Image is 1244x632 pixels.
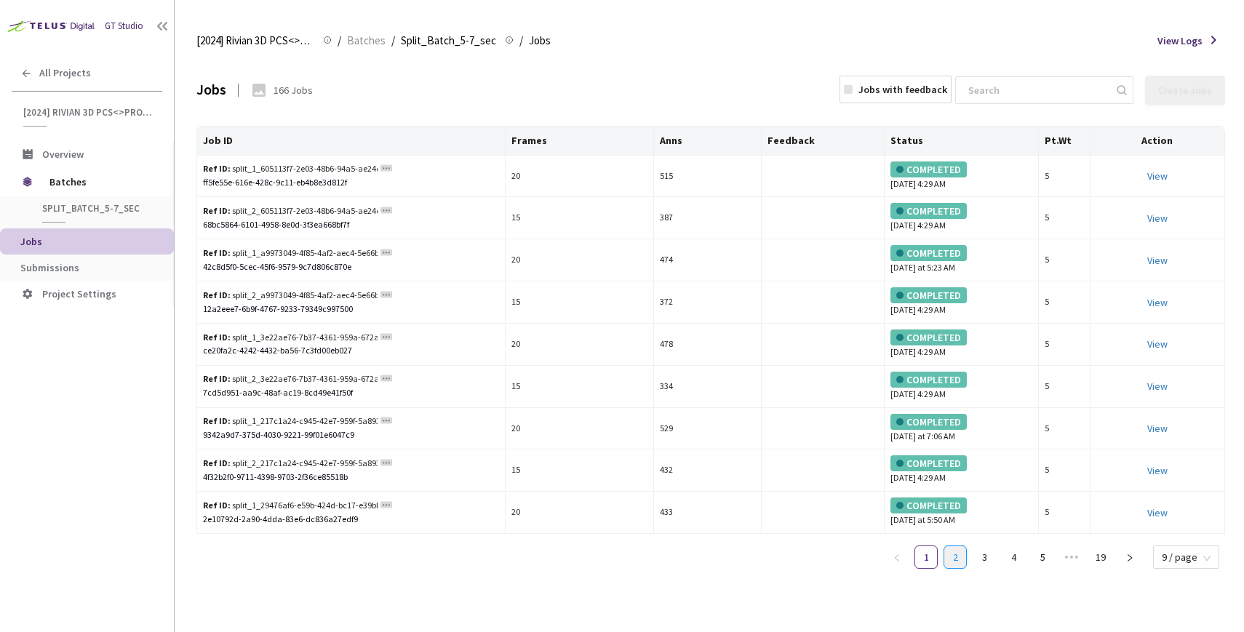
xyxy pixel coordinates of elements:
div: GT Studio [105,20,143,33]
div: 4f32b2f0-9711-4398-9703-2f36ce85518b [203,471,499,484]
div: COMPLETED [890,455,967,471]
span: Batches [49,167,149,196]
a: Batches [344,32,388,48]
div: Create Jobs [1158,84,1212,96]
div: COMPLETED [890,245,967,261]
div: [DATE] 4:29 AM [890,287,1032,317]
div: 42c8d5f0-5cec-45f6-9579-9c7d806c870e [203,260,499,274]
td: 5 [1039,324,1091,366]
div: COMPLETED [890,329,967,345]
li: 1 [914,545,938,569]
b: Ref ID: [203,205,231,216]
div: 9342a9d7-375d-4030-9221-99f01e6047c9 [203,428,499,442]
div: [DATE] 4:29 AM [890,203,1032,233]
div: split_2_a9973049-4f85-4af2-aec4-5e66bb2da833 [203,289,378,303]
div: COMPLETED [890,372,967,388]
div: [DATE] at 5:23 AM [890,245,1032,275]
div: 7cd5d951-aa9c-48af-ac19-8cd49e41f50f [203,386,499,400]
li: / [338,32,341,49]
div: [DATE] 4:29 AM [890,329,1032,359]
td: 5 [1039,449,1091,492]
div: split_2_605113f7-2e03-48b6-94a5-ae24c7e55552 [203,204,378,218]
span: All Projects [39,67,91,79]
div: 166 Jobs [274,83,313,97]
div: 68bc5864-6101-4958-8e0d-3f3ea668bf7f [203,218,499,232]
div: [DATE] 4:29 AM [890,372,1032,401]
li: Next Page [1118,545,1141,569]
td: 529 [654,408,762,450]
div: COMPLETED [890,203,967,219]
a: 19 [1090,546,1112,568]
td: 5 [1039,281,1091,324]
td: 433 [654,492,762,534]
a: View [1147,169,1168,183]
td: 387 [654,197,762,239]
td: 432 [654,449,762,492]
span: Overview [42,148,84,161]
button: left [885,545,909,569]
div: [DATE] 4:29 AM [890,161,1032,191]
div: split_2_217c1a24-c945-42e7-959f-5a893572b199 [203,457,378,471]
span: Jobs [529,32,551,49]
div: COMPLETED [890,287,967,303]
input: Search [960,77,1115,103]
li: / [519,32,523,49]
td: 5 [1039,156,1091,198]
td: 478 [654,324,762,366]
span: 9 / page [1162,546,1211,568]
div: Page Size [1153,545,1219,563]
div: [DATE] at 7:06 AM [890,414,1032,444]
li: 4 [1002,545,1025,569]
a: 2 [944,546,966,568]
div: split_1_217c1a24-c945-42e7-959f-5a893572b199 [203,415,378,428]
th: Anns [654,127,762,156]
div: COMPLETED [890,414,967,430]
div: COMPLETED [890,497,967,513]
b: Ref ID: [203,500,231,511]
b: Ref ID: [203,415,231,426]
div: split_1_605113f7-2e03-48b6-94a5-ae24c7e55552 [203,162,378,176]
td: 5 [1039,492,1091,534]
a: View [1147,212,1168,225]
td: 5 [1039,366,1091,408]
div: split_1_29476af6-e59b-424d-bc17-e39bb1730933 [203,499,378,513]
td: 5 [1039,408,1091,450]
a: View [1147,337,1168,351]
td: 20 [506,324,654,366]
td: 372 [654,281,762,324]
b: Ref ID: [203,457,231,468]
div: [DATE] 4:29 AM [890,455,1032,485]
div: Jobs with feedback [858,82,947,97]
span: right [1125,553,1134,562]
div: [DATE] at 5:50 AM [890,497,1032,527]
li: 3 [973,545,996,569]
a: View [1147,380,1168,393]
b: Ref ID: [203,332,231,343]
span: Split_Batch_5-7_sec [42,202,150,215]
a: 4 [1002,546,1024,568]
div: Jobs [196,79,226,100]
span: Batches [347,32,386,49]
th: Job ID [197,127,506,156]
li: Previous Page [885,545,909,569]
li: 19 [1089,545,1112,569]
b: Ref ID: [203,163,231,174]
a: View [1147,464,1168,477]
li: 5 [1031,545,1054,569]
td: 20 [506,408,654,450]
td: 15 [506,366,654,408]
div: 12a2eee7-6b9f-4767-9233-79349c997500 [203,303,499,316]
a: 3 [973,546,995,568]
td: 20 [506,492,654,534]
div: ce20fa2c-4242-4432-ba56-7c3fd00eb027 [203,344,499,358]
td: 15 [506,281,654,324]
a: 5 [1032,546,1053,568]
span: Jobs [20,235,42,248]
a: View [1147,254,1168,267]
div: ff5fe55e-616e-428c-9c11-eb4b8e3d812f [203,176,499,190]
span: [2024] Rivian 3D PCS<>Production [196,32,314,49]
a: 1 [915,546,937,568]
td: 15 [506,449,654,492]
li: / [391,32,395,49]
span: Project Settings [42,287,116,300]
